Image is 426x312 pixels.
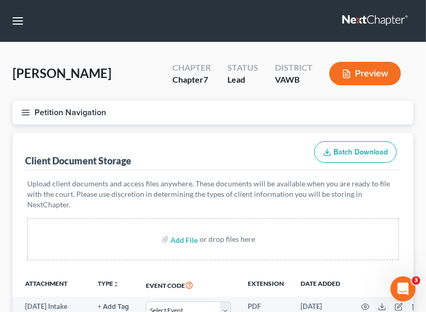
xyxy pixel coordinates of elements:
div: Lead [227,74,258,86]
th: Date added [292,273,349,297]
button: Preview [329,62,401,85]
button: Batch Download [314,141,397,163]
span: 7 [203,74,208,84]
th: Event Code [137,273,239,297]
span: [PERSON_NAME] [13,65,111,81]
iframe: Intercom live chat [390,276,416,302]
th: Attachment [13,273,89,297]
button: TYPEunfold_more [98,281,119,287]
div: VAWB [275,74,313,86]
i: unfold_more [113,281,119,287]
a: + Add Tag [98,302,129,311]
button: + Add Tag [98,304,129,310]
div: Chapter [172,74,211,86]
button: Petition Navigation [13,101,413,125]
div: Chapter [172,62,211,74]
div: Client Document Storage [25,154,131,167]
span: 3 [412,276,420,285]
div: or drop files here [200,234,256,244]
p: Upload client documents and access files anywhere. These documents will be available when you are... [27,179,399,210]
div: District [275,62,313,74]
th: Extension [239,273,292,297]
span: Batch Download [333,148,388,157]
div: Status [227,62,258,74]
